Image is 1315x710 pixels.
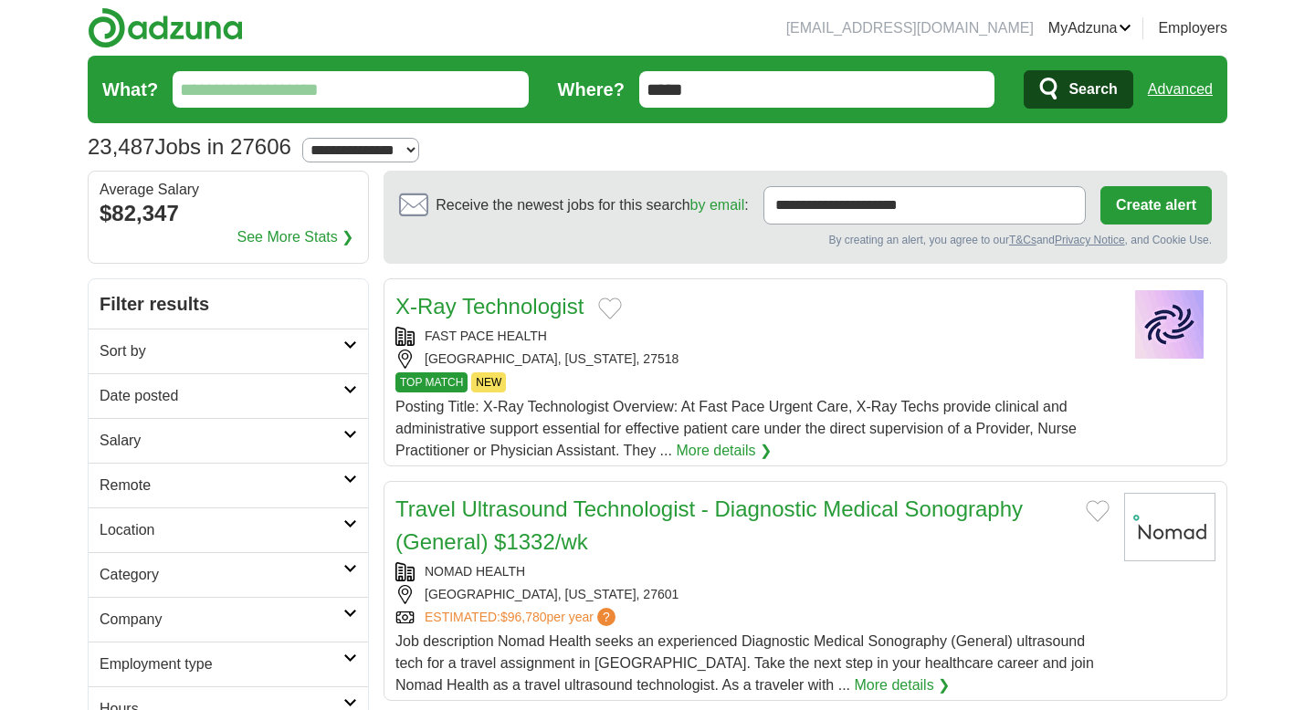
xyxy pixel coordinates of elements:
a: T&Cs [1009,234,1036,246]
h2: Location [100,519,343,541]
a: Advanced [1148,71,1213,108]
a: MyAdzuna [1048,17,1132,39]
h2: Sort by [100,340,343,362]
span: NEW [471,372,506,392]
a: Privacy Notice [1055,234,1125,246]
h1: Jobs in 27606 [88,134,291,159]
a: Sort by [89,329,368,373]
img: Nomad Health logo [1124,493,1215,561]
div: By creating an alert, you agree to our and , and Cookie Use. [399,232,1212,248]
li: [EMAIL_ADDRESS][DOMAIN_NAME] [786,17,1034,39]
h2: Salary [100,430,343,452]
a: Salary [89,418,368,463]
button: Create alert [1100,186,1212,224]
img: Fast Pace Health logo [1124,290,1215,359]
a: Location [89,507,368,552]
a: Remote [89,463,368,507]
a: FAST PACE HEALTH [425,329,547,343]
div: [GEOGRAPHIC_DATA], [US_STATE], 27601 [395,585,1110,604]
span: TOP MATCH [395,372,468,392]
button: Search [1024,70,1132,109]
a: NOMAD HEALTH [425,564,525,579]
h2: Filter results [89,279,368,329]
div: $82,347 [100,197,357,230]
span: $96,780 [500,610,547,624]
a: More details ❯ [676,440,772,462]
a: Travel Ultrasound Technologist - Diagnostic Medical Sonography (General) $1332/wk [395,496,1023,554]
a: Company [89,597,368,642]
img: Adzuna logo [88,7,243,48]
h2: Category [100,564,343,586]
h2: Company [100,609,343,631]
span: ? [597,608,615,626]
a: More details ❯ [854,674,950,696]
div: [GEOGRAPHIC_DATA], [US_STATE], 27518 [395,350,1110,369]
h2: Date posted [100,385,343,407]
a: Category [89,552,368,597]
span: Search [1068,71,1117,108]
h2: Remote [100,475,343,496]
div: Average Salary [100,183,357,197]
a: by email [690,197,745,213]
button: Add to favorite jobs [598,298,622,319]
span: Job description Nomad Health seeks an experienced Diagnostic Medical Sonography (General) ultraso... [395,633,1094,693]
span: Receive the newest jobs for this search : [436,194,748,216]
label: Where? [558,76,625,103]
h2: Employment type [100,653,343,675]
a: Employers [1158,17,1227,39]
a: See More Stats ❯ [237,226,354,248]
a: Date posted [89,373,368,418]
a: X-Ray Technologist [395,294,584,318]
a: Employment type [89,642,368,686]
label: What? [102,76,158,103]
button: Add to favorite jobs [1086,500,1110,522]
span: 23,487 [88,131,154,163]
span: Posting Title: X-Ray Technologist Overview: At Fast Pace Urgent Care, X-Ray Techs provide clinica... [395,399,1077,458]
a: ESTIMATED:$96,780per year? [425,608,619,627]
